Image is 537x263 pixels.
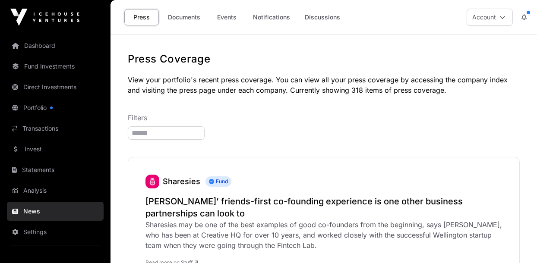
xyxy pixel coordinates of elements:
a: Statements [7,160,104,179]
a: Dashboard [7,36,104,55]
p: Filters [128,113,520,123]
a: Transactions [7,119,104,138]
a: Portfolio [7,98,104,117]
a: Sharesies [163,177,200,186]
a: Direct Investments [7,78,104,97]
div: Sharesies may be one of the best examples of good co-founders from the beginning, says [PERSON_NA... [145,219,502,250]
p: View your portfolio's recent press coverage. You can view all your press coverage by accessing th... [128,75,520,95]
span: Fund [205,176,231,187]
a: Press [124,9,159,25]
h1: Press Coverage [128,52,520,66]
a: Discussions [299,9,346,25]
a: Documents [162,9,206,25]
a: Sharesies [145,175,159,188]
iframe: Chat Widget [494,222,537,263]
a: Notifications [247,9,296,25]
img: Icehouse Ventures Logo [10,9,79,26]
a: News [7,202,104,221]
a: [PERSON_NAME]’ friends-first co-founding experience is one other business partnerships can look to [145,195,502,219]
a: Analysis [7,181,104,200]
a: Events [209,9,244,25]
a: Settings [7,222,104,241]
a: Invest [7,140,104,159]
button: Account [467,9,513,26]
a: Fund Investments [7,57,104,76]
img: sharesies_logo.jpeg [145,175,159,188]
